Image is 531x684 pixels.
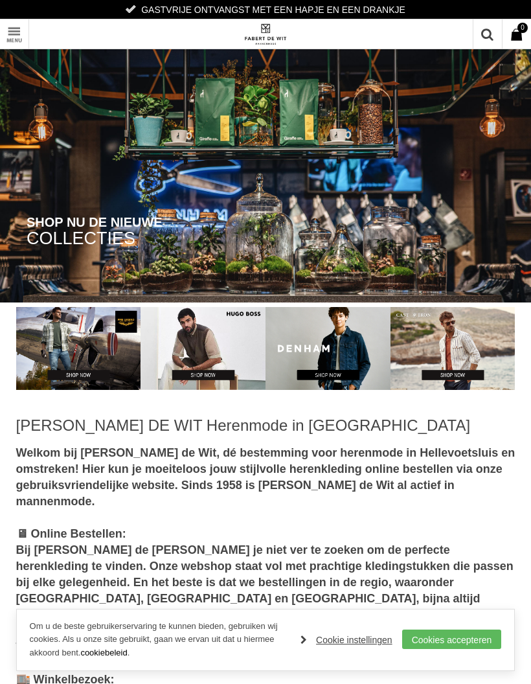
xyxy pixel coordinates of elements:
[27,229,135,248] span: COLLECTIES
[517,23,528,33] span: 0
[265,307,390,390] img: Denham
[390,307,515,390] img: Cast Iron
[27,215,163,229] span: SHOP NU DE NIEUWE
[300,630,392,650] a: Cookie instellingen
[30,620,288,660] p: Om u de beste gebruikerservaring te kunnen bieden, gebruiken wij cookies. Als u onze site gebruik...
[243,23,288,45] img: Fabert de Wit
[80,648,127,657] a: cookiebeleid
[141,19,390,49] a: Fabert de Wit
[16,307,141,390] img: PME
[141,307,265,390] img: Hugo Boss
[402,630,502,649] a: Cookies accepteren
[16,416,515,435] h1: [PERSON_NAME] DE WIT Herenmode in [GEOGRAPHIC_DATA]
